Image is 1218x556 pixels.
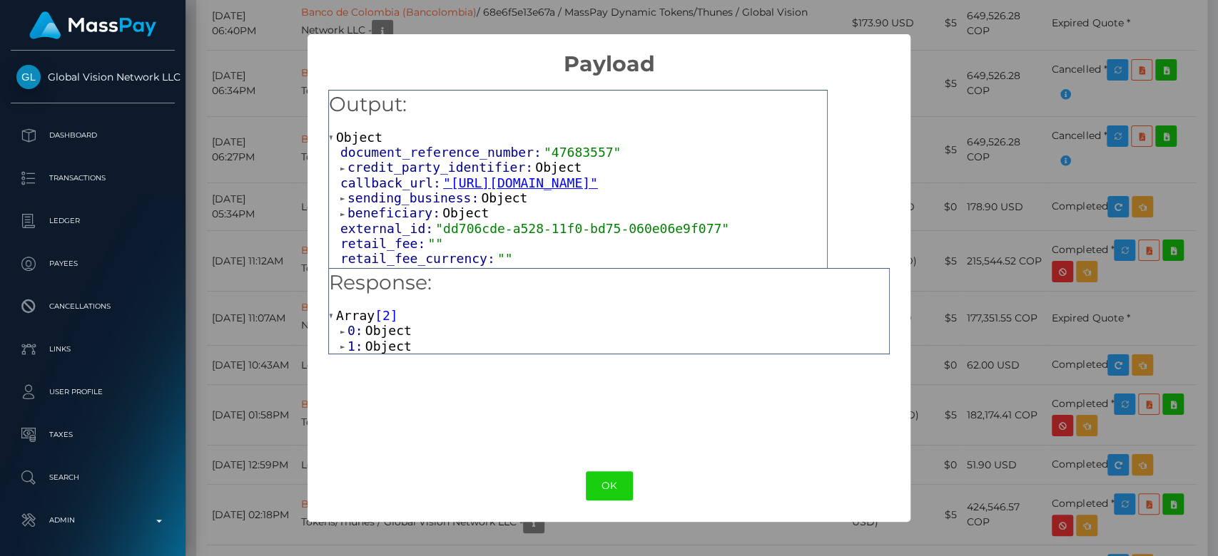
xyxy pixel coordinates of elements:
span: "SERVICE_CHARGES" [513,266,644,281]
p: Taxes [16,424,169,446]
span: sending_business: [347,190,481,205]
span: retail_fee: [340,236,427,251]
span: 0: [347,323,365,338]
span: Object [336,130,382,145]
p: Search [16,467,169,488]
button: OK [586,471,633,500]
p: User Profile [16,381,169,403]
span: document_reference_number: [340,145,544,160]
span: purpose_of_remittance: [340,266,513,281]
h5: Output: [329,91,827,119]
p: Ledger [16,210,169,232]
span: "47683557" [544,145,621,160]
img: Global Vision Network LLC [16,65,41,89]
span: Object [365,323,412,338]
span: [ [375,308,382,323]
span: credit_party_identifier: [347,160,535,175]
span: Object [442,205,489,220]
span: external_id: [340,221,435,236]
p: Dashboard [16,125,169,146]
span: beneficiary: [347,205,442,220]
span: callback_url: [340,175,443,190]
p: Cancellations [16,296,169,317]
p: Transactions [16,168,169,189]
span: Object [481,190,527,205]
span: "dd706cde-a528-11f0-bd75-060e06e9f077" [435,221,729,236]
img: MassPay Logo [29,11,156,39]
p: Payees [16,253,169,274]
h2: Payload [308,34,910,77]
span: Object [365,339,412,354]
span: Global Vision Network LLC [11,71,175,83]
span: "" [497,251,513,266]
span: 2 [382,308,390,323]
span: "" [427,236,443,251]
p: Links [16,339,169,360]
span: 1: [347,339,365,354]
p: Admin [16,510,169,531]
span: Array [336,308,375,323]
h5: Response: [329,269,889,297]
a: "[URL][DOMAIN_NAME]" [443,175,598,190]
span: retail_fee_currency: [340,251,497,266]
span: ] [390,308,398,323]
span: Object [535,160,582,175]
